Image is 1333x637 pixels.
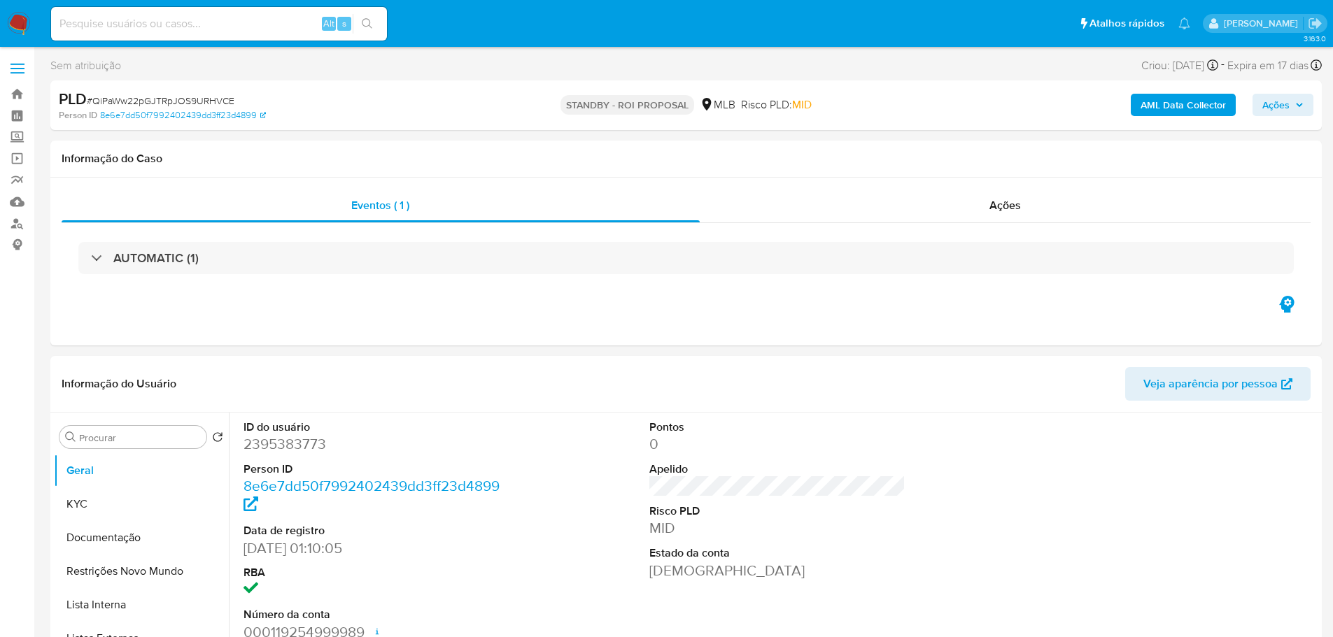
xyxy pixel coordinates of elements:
span: Expira em 17 dias [1227,58,1309,73]
dt: Apelido [649,461,906,477]
dd: [DATE] 01:10:05 [244,538,500,558]
span: - [1221,56,1225,75]
span: Veja aparência por pessoa [1143,367,1278,401]
span: # QiPaWw22pGJTRpJOS9URHVCE [87,94,234,108]
h1: Informação do Usuário [62,377,176,391]
dt: Pontos [649,420,906,435]
b: AML Data Collector [1141,94,1226,116]
b: Person ID [59,109,97,122]
a: 8e6e7dd50f7992402439dd3ff23d4899 [244,475,500,515]
input: Procurar [79,431,201,444]
span: Alt [323,17,334,30]
a: 8e6e7dd50f7992402439dd3ff23d4899 [100,109,266,122]
h3: AUTOMATIC (1) [113,250,199,266]
b: PLD [59,87,87,110]
dt: RBA [244,565,500,580]
button: Geral [54,454,229,487]
dd: [DEMOGRAPHIC_DATA] [649,561,906,580]
span: Ações [989,197,1021,213]
button: Procurar [65,431,76,443]
button: KYC [54,487,229,521]
div: AUTOMATIC (1) [78,242,1294,274]
dt: Risco PLD [649,503,906,519]
dd: MID [649,518,906,538]
span: MID [792,96,812,113]
a: Notificações [1178,17,1190,29]
dt: ID do usuário [244,420,500,435]
span: Sem atribuição [50,58,121,73]
p: lucas.portella@mercadolivre.com [1224,17,1303,30]
button: AML Data Collector [1131,94,1236,116]
div: MLB [700,97,735,113]
button: Lista Interna [54,588,229,622]
span: Ações [1262,94,1290,116]
dt: Data de registro [244,523,500,538]
span: Eventos ( 1 ) [351,197,409,213]
dd: 0 [649,434,906,454]
span: Risco PLD: [741,97,812,113]
button: Retornar ao pedido padrão [212,431,223,447]
button: Documentação [54,521,229,554]
span: s [342,17,346,30]
button: Veja aparência por pessoa [1125,367,1311,401]
a: Sair [1308,16,1323,31]
dt: Person ID [244,461,500,477]
dd: 2395383773 [244,434,500,454]
button: Ações [1253,94,1313,116]
p: STANDBY - ROI PROPOSAL [560,95,694,115]
dt: Estado da conta [649,545,906,561]
span: Atalhos rápidos [1089,16,1164,31]
h1: Informação do Caso [62,152,1311,166]
dt: Número da conta [244,607,500,622]
input: Pesquise usuários ou casos... [51,15,387,33]
button: Restrições Novo Mundo [54,554,229,588]
div: Criou: [DATE] [1141,56,1218,75]
button: search-icon [353,14,381,34]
